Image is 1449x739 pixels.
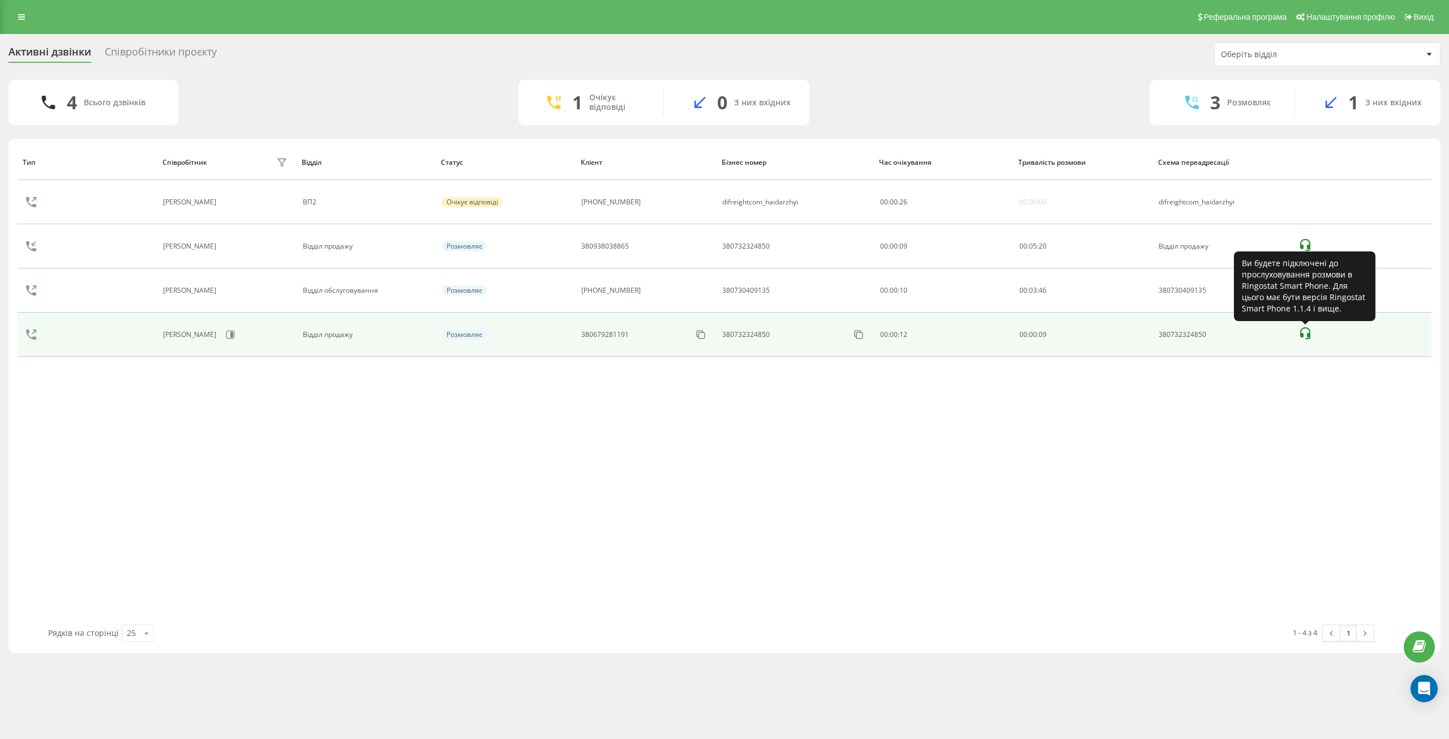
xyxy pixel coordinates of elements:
div: Час очікування [879,159,1008,166]
div: [PHONE_NUMBER] [581,287,641,294]
span: 00 [1029,330,1037,339]
div: : : [880,198,907,206]
div: 1 - 4 з 4 [1293,627,1317,638]
div: Тип [23,159,151,166]
div: Співробітник [162,159,207,166]
div: 25 [127,627,136,639]
div: : : [1019,287,1047,294]
div: [PERSON_NAME] [163,331,219,339]
div: Статус [441,159,569,166]
div: 380732324850 [722,331,770,339]
div: 00:00:10 [880,287,1007,294]
div: 380732324850 [722,242,770,250]
div: Відділ продажу [1159,242,1285,250]
div: Співробітники проєкту [105,46,217,63]
span: 05 [1029,241,1037,251]
div: 1 [1348,92,1358,113]
span: 00 [1019,241,1027,251]
div: 380730409135 [1159,287,1285,294]
div: [PERSON_NAME] [163,242,219,250]
div: Розмовляє [1227,98,1271,108]
div: 1 [572,92,582,113]
div: З них вхідних [1365,98,1422,108]
span: Реферальна програма [1204,12,1287,22]
div: [PERSON_NAME] [163,287,219,294]
div: Відділ продажу [303,242,430,250]
span: 00 [890,197,898,207]
div: Ви будете підключені до прослуховування розмови в Ringostat Smart Phone. Для цього має бути версі... [1234,251,1375,321]
div: 380730409135 [722,287,770,294]
span: Рядків на сторінці [48,627,119,638]
span: 46 [1039,285,1047,295]
span: 00 [880,197,888,207]
div: Відділ продажу [303,331,430,339]
div: Активні дзвінки [8,46,91,63]
div: 00:00:12 [880,331,1007,339]
div: ВП2 [303,198,430,206]
div: Схема переадресації [1158,159,1287,166]
div: 00:00:09 [880,242,1007,250]
div: 380938038865 [581,242,629,250]
div: Open Intercom Messenger [1411,675,1438,702]
div: Очікує відповіді [442,197,503,207]
div: Тривалість розмови [1018,159,1147,166]
a: 1 [1340,625,1357,641]
div: difreightcom_haidarzhyi [1159,198,1285,206]
div: : : [1019,331,1047,339]
div: [PERSON_NAME] [163,198,219,206]
div: Розмовляє [442,285,487,296]
div: 4 [67,92,77,113]
div: Всього дзвінків [84,98,145,108]
div: Розмовляє [442,241,487,251]
div: Розмовляє [442,330,487,340]
span: 03 [1029,285,1037,295]
div: 3 [1210,92,1220,113]
div: difreightcom_haidarzhyi [722,198,798,206]
div: Очікує відповіді [589,93,646,112]
div: [PHONE_NUMBER] [581,198,641,206]
span: 20 [1039,241,1047,251]
span: 00 [1019,330,1027,339]
div: З них вхідних [734,98,791,108]
span: 09 [1039,330,1047,339]
div: Відділ обслуговування [303,287,430,294]
div: Оберіть відділ [1221,50,1356,59]
div: 380732324850 [1159,331,1285,339]
span: Налаштування профілю [1306,12,1395,22]
div: : : [1019,242,1047,250]
div: 0 [717,92,727,113]
span: 26 [899,197,907,207]
div: 380679281191 [581,331,629,339]
div: Відділ [302,159,430,166]
div: Клієнт [581,159,711,166]
div: 00:00:00 [1019,198,1047,206]
span: Вихід [1414,12,1434,22]
span: 00 [1019,285,1027,295]
div: Бізнес номер [722,159,868,166]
